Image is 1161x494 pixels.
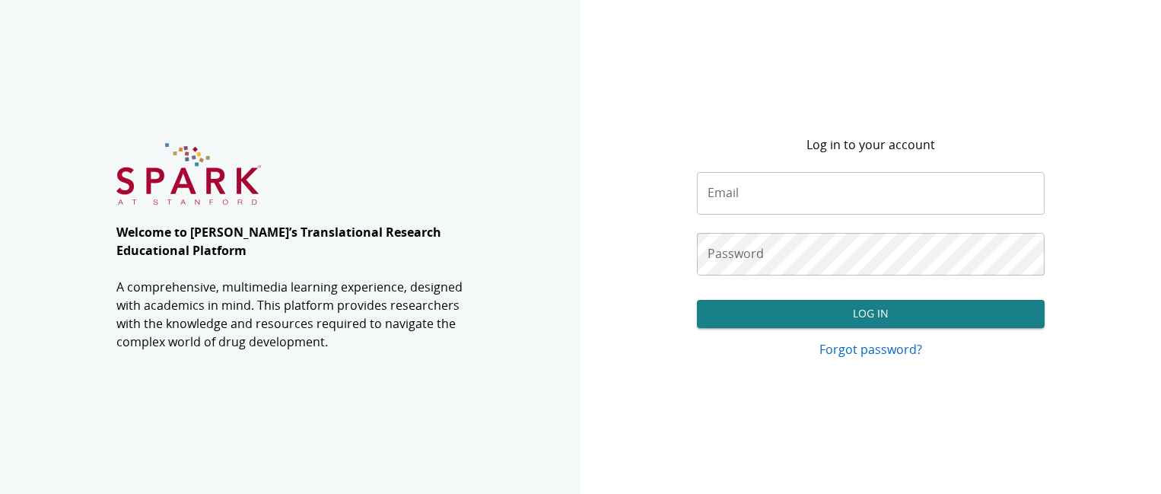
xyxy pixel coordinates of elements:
a: Forgot password? [697,340,1045,359]
img: SPARK at Stanford [116,143,261,205]
p: Welcome to [PERSON_NAME]’s Translational Research Educational Platform [116,223,465,260]
p: A comprehensive, multimedia learning experience, designed with academics in mind. This platform p... [116,278,465,351]
button: Log In [697,300,1045,328]
p: Log in to your account [806,135,935,154]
